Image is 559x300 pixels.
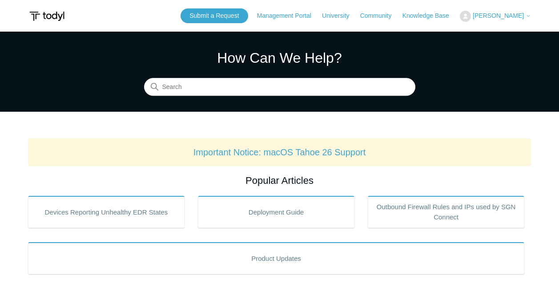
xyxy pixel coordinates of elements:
[322,11,358,20] a: University
[198,196,354,228] a: Deployment Guide
[368,196,524,228] a: Outbound Firewall Rules and IPs used by SGN Connect
[144,78,415,96] input: Search
[460,11,531,22] button: [PERSON_NAME]
[402,11,458,20] a: Knowledge Base
[473,12,524,19] span: [PERSON_NAME]
[28,173,531,188] h2: Popular Articles
[28,8,66,24] img: Todyl Support Center Help Center home page
[193,147,366,157] a: Important Notice: macOS Tahoe 26 Support
[360,11,401,20] a: Community
[257,11,320,20] a: Management Portal
[181,8,248,23] a: Submit a Request
[28,196,185,228] a: Devices Reporting Unhealthy EDR States
[28,242,524,274] a: Product Updates
[144,47,415,69] h1: How Can We Help?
